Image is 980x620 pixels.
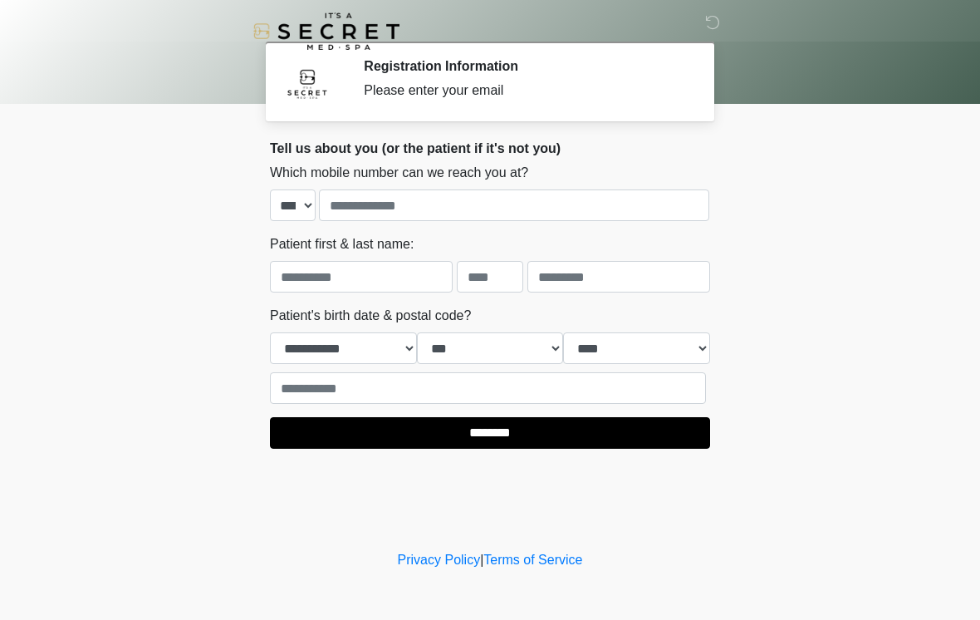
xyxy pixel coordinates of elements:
h2: Registration Information [364,58,685,74]
a: Terms of Service [483,553,582,567]
img: It's A Secret Med Spa Logo [253,12,399,50]
a: Privacy Policy [398,553,481,567]
h2: Tell us about you (or the patient if it's not you) [270,140,710,156]
img: Agent Avatar [282,58,332,108]
label: Patient first & last name: [270,234,414,254]
div: Please enter your email [364,81,685,101]
label: Which mobile number can we reach you at? [270,163,528,183]
a: | [480,553,483,567]
label: Patient's birth date & postal code? [270,306,471,326]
